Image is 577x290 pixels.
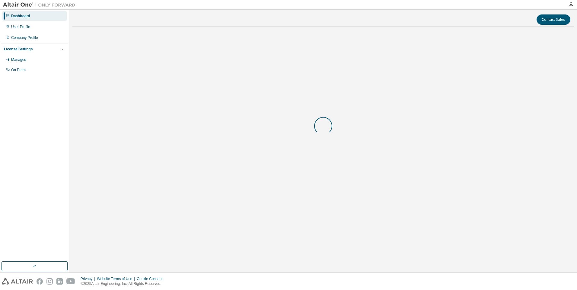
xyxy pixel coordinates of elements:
div: Dashboard [11,14,30,18]
div: User Profile [11,24,30,29]
img: altair_logo.svg [2,278,33,285]
div: Cookie Consent [137,276,166,281]
img: linkedin.svg [56,278,63,285]
img: youtube.svg [66,278,75,285]
div: Website Terms of Use [97,276,137,281]
img: instagram.svg [46,278,53,285]
img: Altair One [3,2,78,8]
button: Contact Sales [537,14,570,25]
img: facebook.svg [37,278,43,285]
div: On Prem [11,68,26,72]
div: Managed [11,57,26,62]
div: License Settings [4,47,33,52]
div: Privacy [81,276,97,281]
div: Company Profile [11,35,38,40]
p: © 2025 Altair Engineering, Inc. All Rights Reserved. [81,281,166,286]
